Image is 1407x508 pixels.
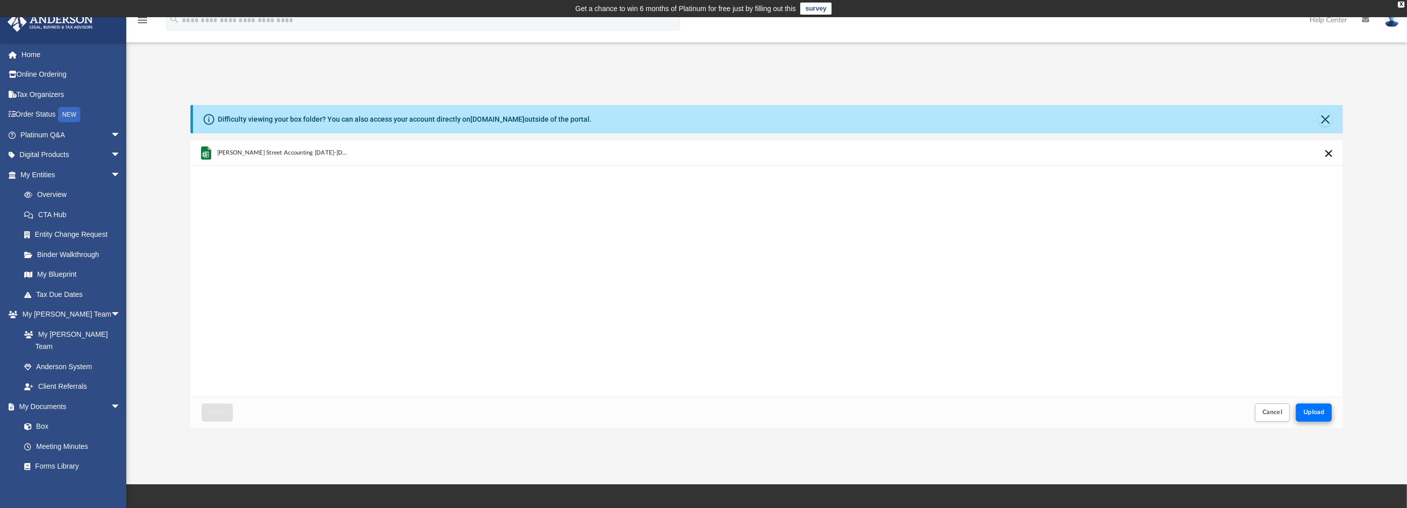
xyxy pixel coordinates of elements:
a: My Entitiesarrow_drop_down [7,165,136,185]
span: Upload [1303,409,1325,415]
i: menu [136,14,149,26]
button: Upload [1296,403,1332,421]
a: Box [14,417,126,437]
a: Order StatusNEW [7,105,136,125]
button: Close [202,403,233,421]
a: My Blueprint [14,265,131,285]
span: arrow_drop_down [111,396,131,417]
a: CTA Hub [14,205,136,225]
img: User Pic [1384,13,1399,27]
span: Close [209,409,225,415]
button: Close [1318,112,1332,126]
span: arrow_drop_down [111,304,131,325]
span: arrow_drop_down [111,145,131,166]
a: Tax Organizers [7,84,136,105]
div: NEW [58,107,80,122]
a: Tax Due Dates [14,284,136,304]
span: Cancel [1263,409,1283,415]
a: Anderson System [14,357,131,377]
a: menu [136,19,149,26]
div: grid [190,140,1343,397]
a: Entity Change Request [14,225,136,245]
span: arrow_drop_down [111,125,131,145]
a: Forms Library [14,456,126,477]
a: My [PERSON_NAME] Team [14,324,126,357]
a: Binder Walkthrough [14,244,136,265]
span: arrow_drop_down [111,165,131,185]
div: Difficulty viewing your box folder? You can also access your account directly on outside of the p... [218,114,592,125]
div: Get a chance to win 6 months of Platinum for free just by filling out this [575,3,796,15]
a: Online Ordering [7,65,136,85]
span: [PERSON_NAME] Street Accounting [DATE]-[DATE].xlsx [217,149,350,156]
a: Client Referrals [14,377,131,397]
a: [DOMAIN_NAME] [470,115,524,123]
a: Overview [14,185,136,205]
a: Digital Productsarrow_drop_down [7,145,136,165]
a: Meeting Minutes [14,436,131,456]
a: My Documentsarrow_drop_down [7,396,131,417]
button: Cancel [1255,403,1290,421]
a: Platinum Q&Aarrow_drop_down [7,125,136,145]
div: Upload [190,140,1343,428]
img: Anderson Advisors Platinum Portal [5,12,96,32]
a: My [PERSON_NAME] Teamarrow_drop_down [7,304,131,325]
a: survey [800,3,832,15]
i: search [169,14,180,25]
a: Home [7,44,136,65]
div: close [1398,2,1404,8]
button: Cancel this upload [1323,147,1335,160]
